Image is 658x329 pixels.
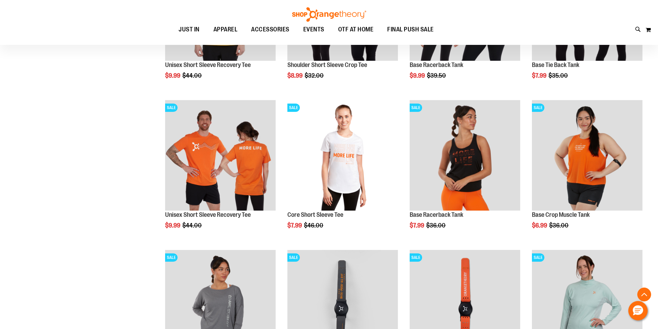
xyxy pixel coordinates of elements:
img: Product image for Base Crop Muscle Tank [532,100,642,211]
span: $36.00 [426,222,447,229]
a: Base Racerback Tank [410,61,463,68]
img: Product image for Base Racerback Tank [410,100,520,211]
span: $9.99 [165,72,181,79]
a: Product image for Core Short Sleeve TeeSALE [287,100,398,212]
span: $46.00 [304,222,324,229]
span: $35.00 [549,72,569,79]
span: $9.99 [410,72,426,79]
span: $32.00 [305,72,325,79]
a: Base Tie Back Tank [532,61,579,68]
span: SALE [410,253,422,262]
a: FINAL PUSH SALE [380,22,441,37]
span: $44.00 [182,72,203,79]
div: product [162,97,279,246]
span: APPAREL [213,22,238,37]
button: Hello, have a question? Let’s chat. [628,301,648,320]
span: SALE [165,253,178,262]
span: $7.99 [287,222,303,229]
a: ACCESSORIES [244,22,296,38]
a: Base Crop Muscle Tank [532,211,590,218]
a: Core Short Sleeve Tee [287,211,343,218]
a: Unisex Short Sleeve Recovery Tee [165,211,251,218]
span: JUST IN [179,22,200,37]
span: $6.99 [532,222,548,229]
span: SALE [532,104,544,112]
span: $8.99 [287,72,304,79]
span: FINAL PUSH SALE [387,22,434,37]
span: ACCESSORIES [251,22,289,37]
span: SALE [532,253,544,262]
span: SALE [287,104,300,112]
span: $36.00 [549,222,570,229]
a: EVENTS [296,22,331,38]
span: $44.00 [182,222,203,229]
a: Product image for Base Racerback TankSALE [410,100,520,212]
span: $9.99 [165,222,181,229]
span: $7.99 [410,222,425,229]
a: JUST IN [172,22,207,38]
span: EVENTS [303,22,324,37]
img: Product image for Unisex Short Sleeve Recovery Tee [165,100,276,211]
span: SALE [410,104,422,112]
a: Unisex Short Sleeve Recovery Tee [165,61,251,68]
div: product [284,97,401,246]
span: SALE [287,253,300,262]
a: Product image for Unisex Short Sleeve Recovery TeeSALE [165,100,276,212]
span: $7.99 [532,72,547,79]
img: Shop Orangetheory [291,7,367,22]
div: product [528,97,646,246]
a: Base Racerback Tank [410,211,463,218]
span: SALE [165,104,178,112]
div: product [406,97,524,246]
span: OTF AT HOME [338,22,374,37]
img: Product image for Core Short Sleeve Tee [287,100,398,211]
a: Shoulder Short Sleeve Crop Tee [287,61,367,68]
span: $39.50 [427,72,447,79]
button: Back To Top [637,288,651,301]
a: OTF AT HOME [331,22,381,38]
a: APPAREL [207,22,245,38]
a: Product image for Base Crop Muscle TankSALE [532,100,642,212]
